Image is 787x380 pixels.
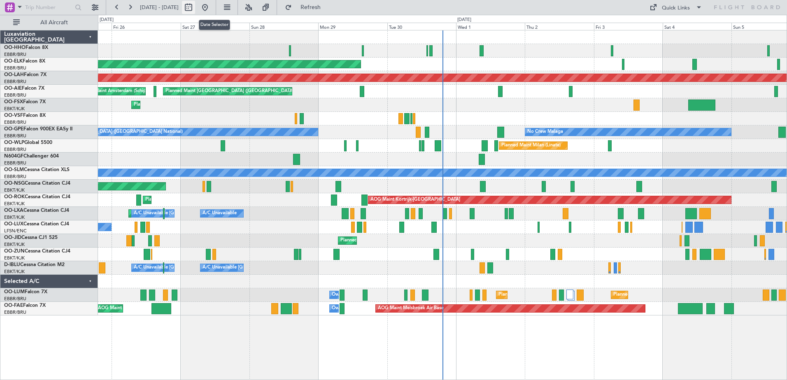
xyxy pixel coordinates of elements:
div: A/C Unavailable [GEOGRAPHIC_DATA] ([GEOGRAPHIC_DATA] National) [134,207,287,220]
div: Mon 29 [318,23,387,30]
span: All Aircraft [21,20,87,25]
span: OO-LXA [4,208,23,213]
a: EBKT/KJK [4,214,25,220]
a: EBBR/BRU [4,174,26,180]
a: EBBR/BRU [4,133,26,139]
a: EBKT/KJK [4,241,25,248]
a: OO-LAHFalcon 7X [4,72,47,77]
a: EBBR/BRU [4,65,26,71]
input: Trip Number [25,1,72,14]
div: Fri 3 [594,23,663,30]
span: OO-LAH [4,72,24,77]
div: Planned Maint Kortrijk-[GEOGRAPHIC_DATA] [134,99,230,111]
a: OO-ZUNCessna Citation CJ4 [4,249,70,254]
a: LFSN/ENC [4,228,27,234]
a: EBKT/KJK [4,269,25,275]
div: Sat 4 [663,23,731,30]
div: Fri 26 [112,23,180,30]
span: OO-NSG [4,181,25,186]
a: EBKT/KJK [4,106,25,112]
button: All Aircraft [9,16,89,29]
a: OO-ELKFalcon 8X [4,59,45,64]
div: Sat 27 [181,23,249,30]
div: Sun 28 [249,23,318,30]
a: D-IBLUCessna Citation M2 [4,262,65,267]
a: OO-HHOFalcon 8X [4,45,48,50]
div: A/C Unavailable [GEOGRAPHIC_DATA] ([GEOGRAPHIC_DATA] National) [134,262,287,274]
div: No Crew Malaga [527,126,563,138]
a: OO-SLMCessna Citation XLS [4,167,70,172]
div: Planned Maint Kortrijk-[GEOGRAPHIC_DATA] [145,194,241,206]
a: OO-AIEFalcon 7X [4,86,44,91]
span: OO-VSF [4,113,23,118]
span: OO-ROK [4,195,25,199]
span: OO-ELK [4,59,23,64]
div: Planned Maint [GEOGRAPHIC_DATA] ([GEOGRAPHIC_DATA] National) [498,289,647,301]
a: OO-FSXFalcon 7X [4,100,46,104]
div: AOG Maint Kortrijk-[GEOGRAPHIC_DATA] [370,194,460,206]
span: OO-LUM [4,290,25,294]
a: OO-JIDCessna CJ1 525 [4,235,58,240]
a: EBKT/KJK [4,201,25,207]
a: N604GFChallenger 604 [4,154,59,159]
a: OO-LUXCessna Citation CJ4 [4,222,69,227]
span: OO-AIE [4,86,22,91]
div: Planned Maint [GEOGRAPHIC_DATA] ([GEOGRAPHIC_DATA] National) [613,289,762,301]
a: EBBR/BRU [4,51,26,58]
div: [DATE] [100,16,114,23]
span: OO-FSX [4,100,23,104]
a: EBBR/BRU [4,296,26,302]
a: EBBR/BRU [4,146,26,153]
a: EBBR/BRU [4,92,26,98]
span: OO-LUX [4,222,23,227]
a: EBKT/KJK [4,187,25,193]
span: OO-GPE [4,127,23,132]
div: Planned Maint [GEOGRAPHIC_DATA] ([GEOGRAPHIC_DATA]) [165,85,295,97]
a: OO-LUMFalcon 7X [4,290,47,294]
div: Owner Melsbroek Air Base [332,289,388,301]
span: OO-SLM [4,167,24,172]
span: OO-JID [4,235,21,240]
div: [DATE] [457,16,471,23]
span: OO-FAE [4,303,23,308]
div: A/C Unavailable [203,207,237,220]
div: Thu 2 [525,23,594,30]
div: No Crew [GEOGRAPHIC_DATA] ([GEOGRAPHIC_DATA] National) [45,126,183,138]
div: Unplanned Maint Amsterdam (Schiphol) [71,85,154,97]
span: [DATE] - [DATE] [140,4,179,11]
a: EBBR/BRU [4,160,26,166]
div: A/C Unavailable [GEOGRAPHIC_DATA]-[GEOGRAPHIC_DATA] [203,262,334,274]
a: EBBR/BRU [4,119,26,125]
span: D-IBLU [4,262,20,267]
div: Planned Maint Kortrijk-[GEOGRAPHIC_DATA] [340,234,436,247]
div: Planned Maint Milan (Linate) [501,139,561,152]
a: OO-WLPGlobal 5500 [4,140,52,145]
button: Refresh [281,1,331,14]
a: OO-VSFFalcon 8X [4,113,46,118]
a: OO-NSGCessna Citation CJ4 [4,181,70,186]
span: N604GF [4,154,23,159]
div: Owner Melsbroek Air Base [332,302,388,315]
a: OO-FAEFalcon 7X [4,303,46,308]
button: Quick Links [645,1,706,14]
a: EBKT/KJK [4,255,25,261]
div: Date Selector [199,20,230,30]
div: Tue 30 [387,23,456,30]
span: Refresh [293,5,328,10]
span: OO-ZUN [4,249,25,254]
span: OO-HHO [4,45,26,50]
span: OO-WLP [4,140,24,145]
div: AOG Maint Melsbroek Air Base [378,302,444,315]
a: OO-LXACessna Citation CJ4 [4,208,69,213]
div: Quick Links [662,4,690,12]
a: EBBR/BRU [4,79,26,85]
a: OO-ROKCessna Citation CJ4 [4,195,70,199]
a: EBBR/BRU [4,309,26,315]
div: Wed 1 [456,23,525,30]
a: OO-GPEFalcon 900EX EASy II [4,127,72,132]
